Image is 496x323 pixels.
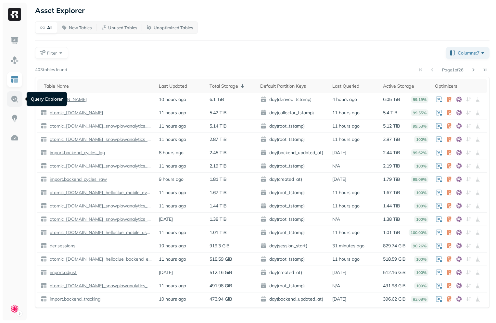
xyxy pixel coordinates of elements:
[10,95,19,103] img: Query Explorer
[260,216,326,222] span: day(root_tstamp)
[210,216,227,222] p: 1.38 TiB
[411,176,428,183] p: 99.09%
[332,190,360,196] p: 11 hours ago
[332,283,340,289] p: N/A
[48,123,152,129] p: atomic_[DOMAIN_NAME]_snowplowanalytics_snowplow_client_session_1
[383,283,406,289] p: 491.98 GiB
[44,83,152,89] div: Table Name
[383,243,406,249] p: 829.74 GiB
[383,150,400,156] p: 2.44 TiB
[41,216,47,222] img: table
[210,190,227,196] p: 1.67 TiB
[48,96,87,103] p: [DOMAIN_NAME]
[159,243,186,249] p: 10 hours ago
[47,190,152,196] a: atomic_[DOMAIN_NAME]_helloclue_mobile_events_1
[260,242,326,249] span: day(session_start)
[47,283,152,289] a: atomic_[DOMAIN_NAME]_snowplowanalytics_mobile_screen_view_1
[414,163,428,169] p: 100%
[414,189,428,196] p: 100%
[411,123,428,130] p: 99.53%
[159,96,186,103] p: 10 hours ago
[210,96,224,103] p: 6.1 TiB
[48,216,152,222] p: atomic_[DOMAIN_NAME]_snowplowanalytics_snowplow_ua_parser_context_1
[159,190,186,196] p: 11 hours ago
[414,203,428,209] p: 100%
[47,25,52,31] p: All
[41,269,47,276] img: table
[47,50,57,56] span: Filter
[47,230,152,236] a: atomic_[DOMAIN_NAME]_helloclue_mobile_user_2
[159,203,186,209] p: 11 hours ago
[41,176,47,182] img: table
[27,92,67,106] div: Query Explorer
[159,150,184,156] p: 8 hours ago
[210,203,227,209] p: 1.44 TiB
[10,134,19,142] img: Optimization
[260,189,326,196] span: day(root_tstamp)
[47,243,75,249] a: der.sessions
[260,96,326,103] span: day(derived_tstamp)
[41,296,47,302] img: table
[48,176,107,182] p: import.backend_cycles_raw
[210,110,227,116] p: 5.42 TiB
[260,149,326,156] span: day(backend_updated_at)
[383,163,400,169] p: 2.19 TiB
[8,8,21,21] img: Ryft
[47,110,103,116] a: atomic_[DOMAIN_NAME]
[48,163,152,169] p: atomic_[DOMAIN_NAME]_snowplowanalytics_mobile_screen_1
[332,83,376,89] div: Last Queried
[260,229,326,236] span: day(root_tstamp)
[41,163,47,169] img: table
[41,123,47,129] img: table
[414,256,428,263] p: 100%
[159,296,186,302] p: 10 hours ago
[41,229,47,236] img: table
[383,83,428,89] div: Active Storage
[411,296,428,303] p: 83.68%
[332,296,346,302] p: [DATE]
[41,136,47,143] img: table
[48,110,103,116] p: atomic_[DOMAIN_NAME]
[383,230,400,236] p: 1.01 TiB
[47,123,152,129] a: atomic_[DOMAIN_NAME]_snowplowanalytics_snowplow_client_session_1
[48,190,152,196] p: atomic_[DOMAIN_NAME]_helloclue_mobile_events_1
[411,96,428,103] p: 99.19%
[48,150,105,156] p: import.backend_cycles_log
[47,216,152,222] a: atomic_[DOMAIN_NAME]_snowplowanalytics_snowplow_ua_parser_context_1
[47,296,101,302] a: import.backend_tracking
[435,83,484,89] div: Optimizers
[260,136,326,143] span: day(root_tstamp)
[383,296,406,302] p: 396.62 GiB
[210,123,227,129] p: 5.14 TiB
[383,176,400,182] p: 1.79 TiB
[48,136,152,143] p: atomic_[DOMAIN_NAME]_snowplowanalytics_snowplow_mobile_context_1
[210,136,227,143] p: 2.87 TiB
[383,216,400,222] p: 1.38 TiB
[332,269,346,276] p: [DATE]
[383,110,398,116] p: 5.4 TiB
[442,67,464,73] p: Page 1 of 26
[69,25,92,31] p: New Tables
[210,230,227,236] p: 1.01 TiB
[332,243,364,249] p: 31 minutes ago
[260,109,326,116] span: day(collector_tstamp)
[41,109,47,116] img: table
[159,269,173,276] p: [DATE]
[41,149,47,156] img: table
[332,136,360,143] p: 11 hours ago
[10,114,19,123] img: Insights
[159,123,186,129] p: 11 hours ago
[159,216,173,222] p: [DATE]
[210,82,254,90] div: Total Storage
[260,269,326,276] span: day(created_at)
[383,256,406,262] p: 518.59 GiB
[414,216,428,223] p: 100%
[409,229,428,236] p: 100.00%
[458,50,486,56] span: Columns: 7
[41,256,47,262] img: table
[10,36,19,45] img: Dashboard
[383,203,400,209] p: 1.44 TiB
[210,243,230,249] p: 919.3 GiB
[35,6,85,15] p: Asset Explorer
[383,269,406,276] p: 512.16 GiB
